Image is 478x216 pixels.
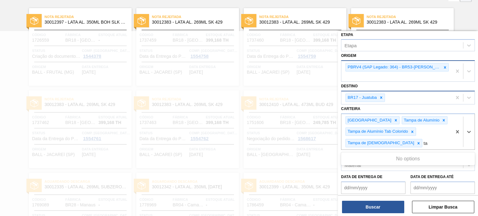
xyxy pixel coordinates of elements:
[30,17,38,25] img: status
[346,94,378,102] div: BR17 - Juatuba
[346,8,454,86] a: statusNota rejeitada30012383 - LATA AL. 269ML SK 429Código1737461FábricaBR18 - [GEOGRAPHIC_DATA]E...
[341,107,360,111] label: Carteira
[341,152,360,156] label: Material
[259,20,341,25] span: 30012383 - LATA AL. 269ML SK 429
[24,8,132,86] a: statusNota rejeitada30012397 - LATA AL. 350ML BOH SLK 429Código1726559FábricaBR18 - [GEOGRAPHIC_D...
[346,117,392,124] div: [GEOGRAPHIC_DATA]
[346,128,409,136] div: Tampa de Alumínio Tab Colorido
[346,139,415,147] div: Tampa de [DEMOGRAPHIC_DATA]
[138,17,146,25] img: status
[410,175,454,179] label: Data de Entrega até
[152,14,239,20] span: Nota rejeitada
[132,8,239,86] a: statusNota rejeitada30012383 - LATA AL. 269ML SK 429Código1737459FábricaBR18 - [GEOGRAPHIC_DATA]E...
[239,8,346,86] a: statusNota rejeitada30012383 - LATA AL. 269ML SK 429Código1737460FábricaBR18 - [GEOGRAPHIC_DATA]E...
[341,84,358,88] label: Destino
[367,14,454,20] span: Nota rejeitada
[341,154,475,164] div: No options
[352,17,360,25] img: status
[45,20,127,25] span: 30012397 - LATA AL. 350ML BOH SLK 429
[259,14,346,20] span: Nota rejeitada
[402,117,441,124] div: Tampa de Alumínio
[341,182,405,194] input: dd/mm/yyyy
[341,175,382,179] label: Data de Entrega de
[45,14,132,20] span: Nota rejeitada
[341,33,353,37] label: Etapa
[410,182,475,194] input: dd/mm/yyyy
[344,43,357,48] div: Etapa
[245,17,253,25] img: status
[341,53,356,58] label: Origem
[367,20,449,25] span: 30012383 - LATA AL. 269ML SK 429
[346,63,442,71] div: PBRV4 (SAP Legado: 364) - BR53-[PERSON_NAME]
[152,20,234,25] span: 30012383 - LATA AL. 269ML SK 429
